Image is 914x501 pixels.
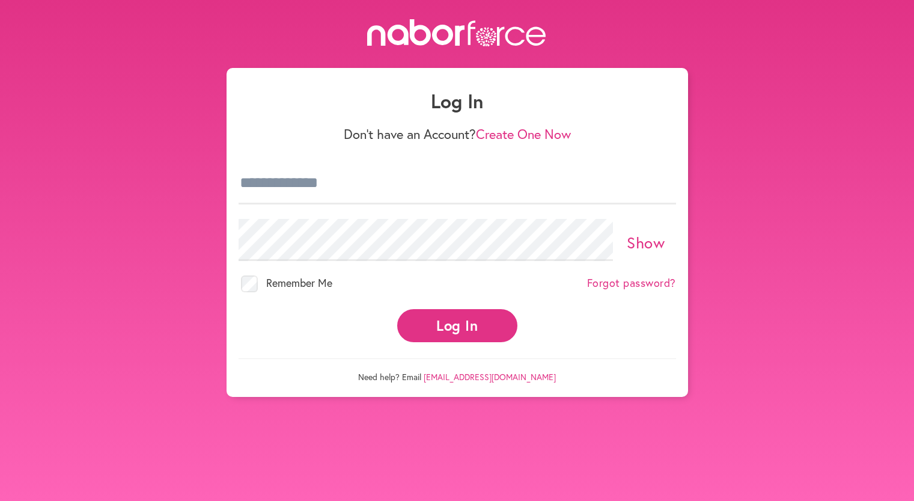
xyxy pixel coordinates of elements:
[424,371,556,383] a: [EMAIL_ADDRESS][DOMAIN_NAME]
[239,126,676,142] p: Don't have an Account?
[266,275,332,290] span: Remember Me
[627,232,665,253] a: Show
[397,309,517,342] button: Log In
[476,125,571,143] a: Create One Now
[239,358,676,383] p: Need help? Email
[587,277,676,290] a: Forgot password?
[239,90,676,112] h1: Log In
